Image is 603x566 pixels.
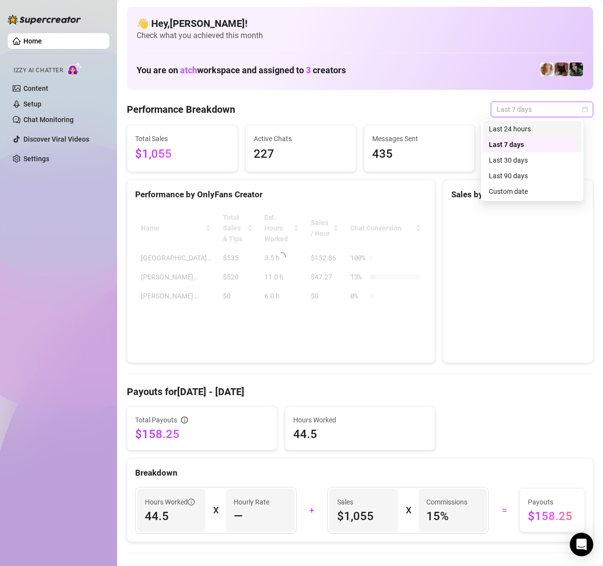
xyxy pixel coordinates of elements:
[555,63,568,76] img: Lily Rhyia
[23,84,48,92] a: Content
[372,145,466,164] span: 435
[306,65,311,75] span: 3
[489,155,576,166] div: Last 30 days
[275,251,287,263] span: loading
[489,186,576,197] div: Custom date
[188,499,195,505] span: info-circle
[145,497,195,507] span: Hours Worked
[528,508,577,524] span: $158.25
[135,466,585,480] div: Breakdown
[451,188,585,201] div: Sales by OnlyFans Creator
[495,503,514,518] div: =
[483,168,582,184] div: Last 90 days
[23,135,89,143] a: Discover Viral Videos
[540,63,554,76] img: Amy Pond
[213,503,218,518] div: X
[528,497,577,507] span: Payouts
[372,133,466,144] span: Messages Sent
[254,133,348,144] span: Active Chats
[180,65,197,75] span: atch
[137,30,583,41] span: Check what you achieved this month
[483,184,582,199] div: Custom date
[406,503,411,518] div: X
[8,15,81,24] img: logo-BBDzfeDw.svg
[181,417,188,423] span: info-circle
[426,508,479,524] span: 15 %
[14,66,63,75] span: Izzy AI Chatter
[145,508,198,524] span: 44.5
[337,508,390,524] span: $1,055
[23,100,41,108] a: Setup
[293,426,427,442] span: 44.5
[135,426,269,442] span: $158.25
[489,139,576,150] div: Last 7 days
[483,121,582,137] div: Last 24 hours
[337,497,390,507] span: Sales
[483,137,582,152] div: Last 7 days
[582,106,588,112] span: calendar
[137,65,346,76] h1: You are on workspace and assigned to creators
[254,145,348,164] span: 227
[234,497,269,507] article: Hourly Rate
[135,415,177,425] span: Total Payouts
[302,503,322,518] div: +
[23,155,49,163] a: Settings
[127,103,235,116] h4: Performance Breakdown
[293,415,427,425] span: Hours Worked
[23,116,74,124] a: Chat Monitoring
[23,37,42,45] a: Home
[483,152,582,168] div: Last 30 days
[137,17,583,30] h4: 👋 Hey, [PERSON_NAME] !
[489,124,576,134] div: Last 24 hours
[135,133,229,144] span: Total Sales
[135,145,229,164] span: $1,055
[135,188,427,201] div: Performance by OnlyFans Creator
[426,497,467,507] article: Commissions
[234,508,243,524] span: —
[497,102,587,117] span: Last 7 days
[489,170,576,181] div: Last 90 days
[570,533,593,556] div: Open Intercom Messenger
[127,385,593,398] h4: Payouts for [DATE] - [DATE]
[67,62,82,76] img: AI Chatter
[569,63,583,76] img: Salem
